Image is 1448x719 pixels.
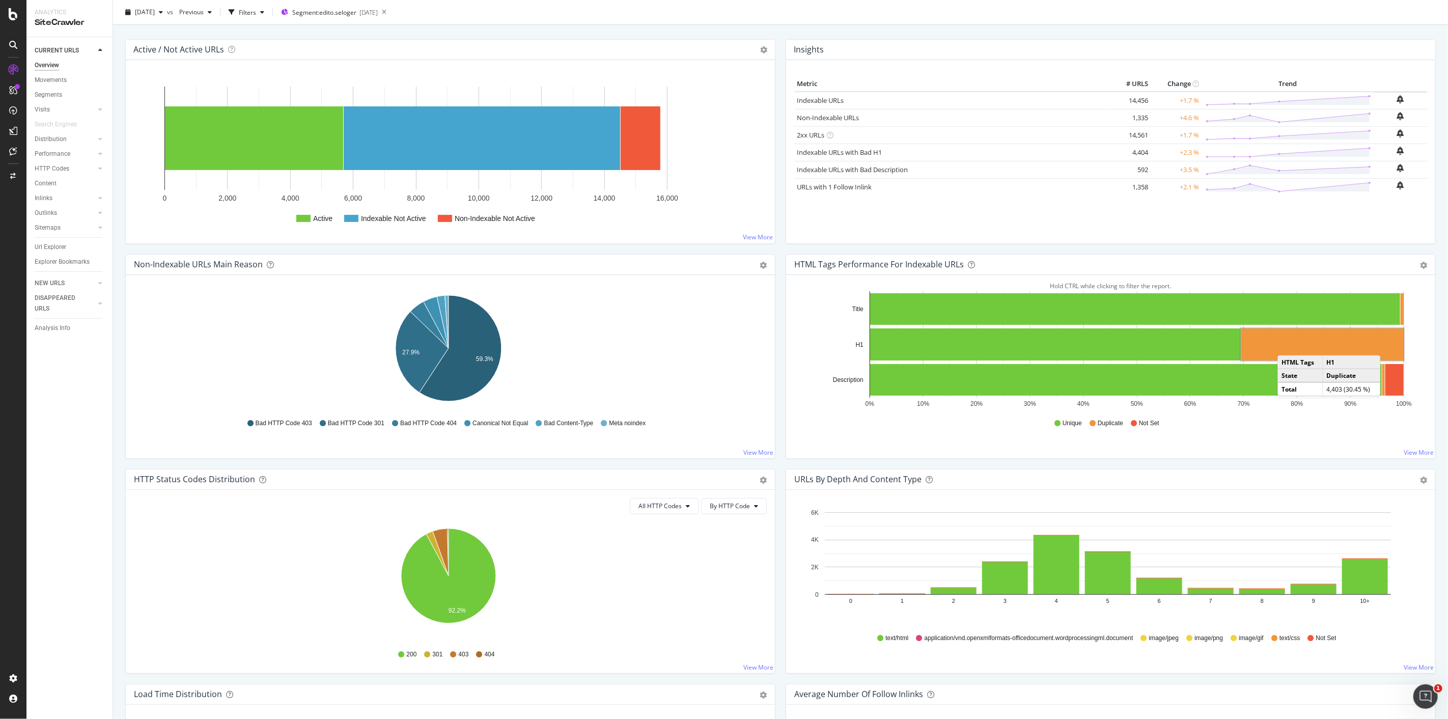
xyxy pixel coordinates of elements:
[1396,400,1412,407] text: 100%
[134,291,763,409] div: A chart.
[218,194,236,202] text: 2,000
[1110,144,1151,161] td: 4,404
[277,4,378,20] button: Segment:edito.seloger[DATE]
[743,233,773,241] a: View More
[472,419,528,428] span: Canonical Not Equal
[917,400,929,407] text: 10%
[1397,112,1404,120] div: bell-plus
[1323,356,1380,369] td: H1
[35,60,59,71] div: Overview
[1110,92,1151,109] td: 14,456
[35,75,105,86] a: Movements
[134,522,763,641] svg: A chart.
[400,419,457,428] span: Bad HTTP Code 404
[35,208,57,218] div: Outlinks
[1397,164,1404,172] div: bell-plus
[630,498,699,514] button: All HTTP Codes
[1291,400,1303,407] text: 80%
[282,194,299,202] text: 4,000
[1312,598,1315,604] text: 9
[35,223,95,233] a: Sitemaps
[760,262,767,269] div: gear
[794,291,1423,409] svg: A chart.
[1238,400,1250,407] text: 70%
[35,134,67,145] div: Distribution
[1278,382,1323,396] td: Total
[1055,598,1058,604] text: 4
[901,598,904,604] text: 1
[1434,684,1442,693] span: 1
[35,8,104,17] div: Analytics
[225,4,268,20] button: Filters
[1151,161,1202,178] td: +3.5 %
[328,419,384,428] span: Bad HTTP Code 301
[1184,400,1196,407] text: 60%
[1323,382,1380,396] td: 4,403 (30.45 %)
[1209,598,1212,604] text: 7
[1110,109,1151,126] td: 1,335
[1404,448,1434,457] a: View More
[239,8,256,16] div: Filters
[1151,178,1202,196] td: +2.1 %
[1279,634,1300,643] span: text/css
[970,400,983,407] text: 20%
[1316,634,1336,643] span: Not Set
[35,293,86,314] div: DISAPPEARED URLS
[1420,477,1427,484] div: gear
[35,45,95,56] a: CURRENT URLS
[794,43,824,57] h4: Insights
[1345,400,1357,407] text: 90%
[175,8,204,16] span: Previous
[35,257,90,267] div: Explorer Bookmarks
[35,278,95,289] a: NEW URLS
[35,75,67,86] div: Movements
[292,8,356,17] span: Segment: edito.seloger
[35,193,52,204] div: Inlinks
[797,182,872,191] a: URLs with 1 Follow Inlink
[1323,369,1380,382] td: Duplicate
[1158,598,1161,604] text: 6
[1278,356,1323,369] td: HTML Tags
[609,419,646,428] span: Meta noindex
[313,214,332,223] text: Active
[811,509,819,516] text: 6K
[35,149,95,159] a: Performance
[743,448,773,457] a: View More
[656,194,678,202] text: 16,000
[35,119,77,130] div: Search Engines
[531,194,552,202] text: 12,000
[35,90,105,100] a: Segments
[794,474,922,484] div: URLs by Depth and Content Type
[1098,419,1123,428] span: Duplicate
[163,194,167,202] text: 0
[468,194,490,202] text: 10,000
[1139,419,1159,428] span: Not Set
[35,278,65,289] div: NEW URLS
[794,506,1423,624] svg: A chart.
[1397,129,1404,137] div: bell-plus
[833,376,864,383] text: Description
[35,193,95,204] a: Inlinks
[1239,634,1264,643] span: image/gif
[638,502,682,510] span: All HTTP Codes
[797,113,859,122] a: Non-Indexable URLs
[1063,419,1082,428] span: Unique
[35,323,105,334] a: Analysis Info
[815,591,819,598] text: 0
[344,194,362,202] text: 6,000
[459,650,469,659] span: 403
[925,634,1133,643] span: application/vnd.openxmlformats-officedocument.wordprocessingml.document
[852,306,864,313] text: Title
[794,689,923,699] div: Average Number of Follow Inlinks
[1261,598,1264,604] text: 8
[1397,147,1404,155] div: bell-plus
[35,163,69,174] div: HTTP Codes
[1202,76,1374,92] th: Trend
[134,689,222,699] div: Load Time Distribution
[594,194,616,202] text: 14,000
[35,149,70,159] div: Performance
[797,96,844,105] a: Indexable URLs
[797,165,908,174] a: Indexable URLs with Bad Description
